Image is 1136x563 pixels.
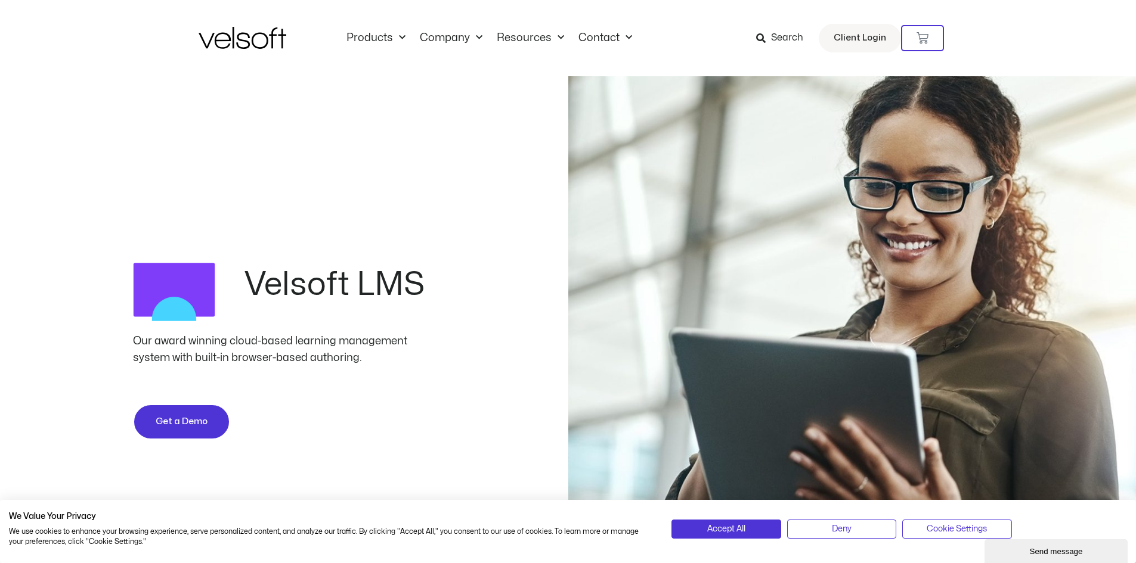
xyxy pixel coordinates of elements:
[671,520,781,539] button: Accept all cookies
[199,27,286,49] img: Velsoft Training Materials
[133,333,435,366] div: Our award winning cloud-based learning management system with built-in browser-based authoring.
[902,520,1011,539] button: Adjust cookie preferences
[9,511,654,522] h2: We Value Your Privacy
[339,32,639,45] nav: Menu
[819,24,901,52] a: Client Login
[490,32,571,45] a: ResourcesMenu Toggle
[571,32,639,45] a: ContactMenu Toggle
[339,32,413,45] a: ProductsMenu Toggle
[756,28,812,48] a: Search
[133,251,215,333] img: LMS Logo
[834,30,886,46] span: Client Login
[985,537,1130,563] iframe: chat widget
[133,404,230,440] a: Get a Demo
[787,520,896,539] button: Deny all cookies
[156,415,208,429] span: Get a Demo
[832,522,852,536] span: Deny
[771,30,803,46] span: Search
[244,269,435,301] h2: Velsoft LMS
[707,522,745,536] span: Accept All
[9,527,654,547] p: We use cookies to enhance your browsing experience, serve personalized content, and analyze our t...
[413,32,490,45] a: CompanyMenu Toggle
[927,522,987,536] span: Cookie Settings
